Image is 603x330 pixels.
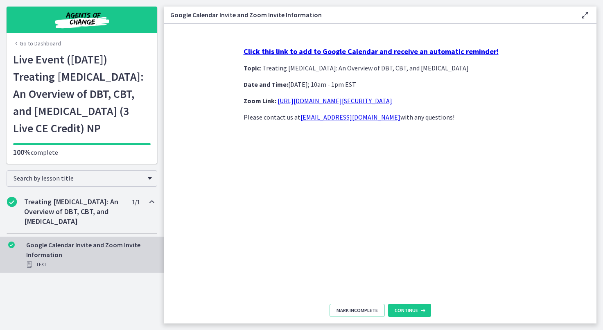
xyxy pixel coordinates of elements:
button: Mark Incomplete [330,304,385,317]
p: : Treating [MEDICAL_DATA]: An Overview of DBT, CBT, and [MEDICAL_DATA] [244,63,517,73]
strong: Topic [244,64,260,72]
h3: Google Calendar Invite and Zoom Invite Information [170,10,567,20]
img: Agents of Change Social Work Test Prep [33,10,131,29]
div: Text [26,260,154,269]
span: Continue [395,307,418,314]
strong: Date and Time: [244,80,288,88]
span: Mark Incomplete [337,307,378,314]
div: Search by lesson title [7,170,157,187]
span: Search by lesson title [14,174,144,182]
p: complete [13,147,151,157]
button: Continue [388,304,431,317]
i: Completed [7,197,17,207]
p: [DATE]; 10am - 1pm EST [244,79,517,89]
a: Click this link to add to Google Calendar and receive an automatic reminder! [244,47,499,56]
h1: Live Event ([DATE]) Treating [MEDICAL_DATA]: An Overview of DBT, CBT, and [MEDICAL_DATA] (3 Live ... [13,51,151,137]
a: [URL][DOMAIN_NAME][SECURITY_DATA] [278,97,392,105]
span: 1 / 1 [132,197,140,207]
i: Completed [8,242,15,248]
p: Please contact us at with any questions! [244,112,517,122]
a: Go to Dashboard [13,39,61,47]
strong: Zoom Link: [244,97,276,105]
span: 100% [13,147,31,157]
a: [EMAIL_ADDRESS][DOMAIN_NAME] [300,113,400,121]
div: Google Calendar Invite and Zoom Invite Information [26,240,154,269]
h2: Treating [MEDICAL_DATA]: An Overview of DBT, CBT, and [MEDICAL_DATA] [24,197,124,226]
